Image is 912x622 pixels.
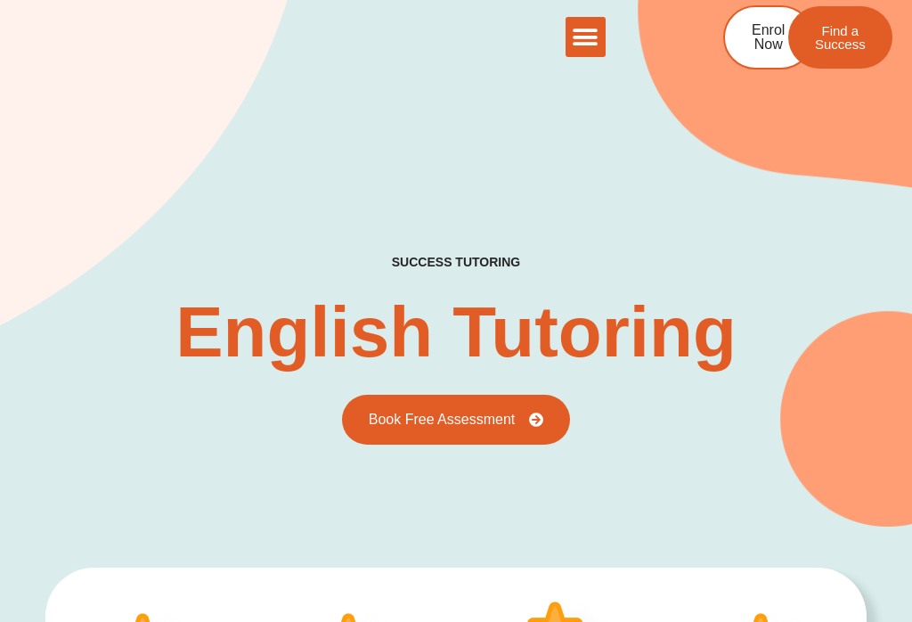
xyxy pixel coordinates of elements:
h2: English Tutoring [175,297,737,368]
span: Book Free Assessment [369,413,516,427]
a: Book Free Assessment [342,395,571,445]
a: Enrol Now [723,5,813,70]
span: Enrol Now [752,23,785,52]
a: Find a Success [788,6,892,69]
div: Menu Toggle [566,17,606,57]
h2: success tutoring [392,254,520,270]
span: Find a Success [815,24,866,51]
